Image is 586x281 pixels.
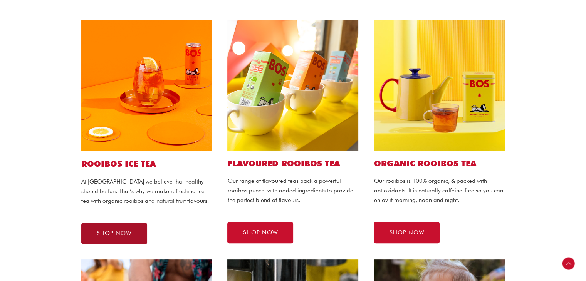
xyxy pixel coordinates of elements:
a: SHOP NOW [81,223,147,244]
p: At [GEOGRAPHIC_DATA] we believe that healthy should be fun. That’s why we make refreshing ice tea... [81,177,212,206]
span: SHOP NOW [243,230,278,236]
h2: Organic ROOIBOS TEA [374,158,505,169]
h1: ROOIBOS ICE TEA [81,158,212,169]
h2: Flavoured ROOIBOS TEA [227,158,358,169]
p: Our range of flavoured teas pack a powerful rooibos punch, with added ingredients to provide the ... [227,176,358,205]
a: SHOP NOW [374,222,440,243]
p: Our rooibos is 100% organic, & packed with antioxidants. It is naturally caffeine-free so you can... [374,176,505,205]
span: SHOP NOW [389,230,424,236]
span: SHOP NOW [97,231,132,236]
a: SHOP NOW [227,222,293,243]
